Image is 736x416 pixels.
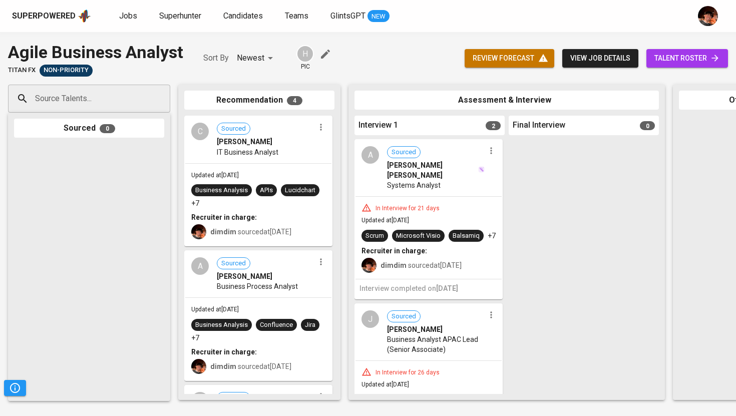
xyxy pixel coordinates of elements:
[478,166,485,173] img: magic_wand.svg
[217,137,272,147] span: [PERSON_NAME]
[285,186,315,195] div: Lucidchart
[436,284,458,292] span: [DATE]
[12,11,76,22] div: Superpowered
[217,147,278,157] span: IT Business Analyst
[388,312,420,321] span: Sourced
[217,259,250,268] span: Sourced
[640,121,655,130] span: 0
[361,258,377,273] img: diemas@glints.com
[159,10,203,23] a: Superhunter
[78,9,91,24] img: app logo
[217,124,250,134] span: Sourced
[488,231,496,241] p: +7
[191,198,199,208] p: +7
[260,186,273,195] div: APIs
[305,320,315,330] div: Jira
[453,231,480,241] div: Balsamiq
[381,261,407,269] b: dimdim
[203,52,229,64] p: Sort By
[40,65,93,77] div: Talent(s) in Pipeline’s Final Stages
[330,11,365,21] span: GlintsGPT
[654,52,720,65] span: talent roster
[210,228,291,236] span: sourced at [DATE]
[237,49,276,68] div: Newest
[260,320,293,330] div: Confluence
[361,247,427,255] b: Recruiter in charge:
[184,91,334,110] div: Recommendation
[191,213,257,221] b: Recruiter in charge:
[191,359,206,374] img: diemas@glints.com
[570,52,630,65] span: view job details
[195,320,248,330] div: Business Analysis
[296,45,314,63] div: H
[361,146,379,164] div: A
[191,333,199,343] p: +7
[4,380,26,396] button: Pipeline Triggers
[396,231,441,241] div: Microsoft Visio
[191,306,239,313] span: Updated at [DATE]
[354,139,503,299] div: ASourced[PERSON_NAME] [PERSON_NAME]Systems AnalystIn Interview for 21 daysUpdated at[DATE]ScrumMi...
[381,261,462,269] span: sourced at [DATE]
[100,124,115,133] span: 0
[223,11,263,21] span: Candidates
[12,9,91,24] a: Superpoweredapp logo
[361,310,379,328] div: J
[387,180,441,190] span: Systems Analyst
[486,121,501,130] span: 2
[287,96,302,105] span: 4
[191,392,209,409] div: L
[217,271,272,281] span: [PERSON_NAME]
[210,362,291,370] span: sourced at [DATE]
[14,119,164,138] div: Sourced
[330,10,390,23] a: GlintsGPT NEW
[191,172,239,179] span: Updated at [DATE]
[387,324,443,334] span: [PERSON_NAME]
[237,52,264,64] p: Newest
[8,40,183,65] div: Agile Business Analyst
[285,10,310,23] a: Teams
[513,120,565,131] span: Final Interview
[191,257,209,275] div: A
[210,228,236,236] b: dimdim
[40,66,93,75] span: Non-Priority
[210,362,236,370] b: dimdim
[184,250,332,381] div: ASourced[PERSON_NAME]Business Process AnalystUpdated at[DATE]Business AnalysisConfluenceJira+7Rec...
[119,11,137,21] span: Jobs
[361,381,409,388] span: Updated at [DATE]
[646,49,728,68] a: talent roster
[698,6,718,26] img: diemas@glints.com
[367,12,390,22] span: NEW
[388,148,420,157] span: Sourced
[562,49,638,68] button: view job details
[217,393,250,403] span: Sourced
[296,45,314,71] div: pic
[387,160,477,180] span: [PERSON_NAME] [PERSON_NAME]
[191,224,206,239] img: diemas@glints.com
[465,49,554,68] button: review forecast
[223,10,265,23] a: Candidates
[354,91,659,110] div: Assessment & Interview
[191,348,257,356] b: Recruiter in charge:
[365,231,384,241] div: Scrum
[184,116,332,246] div: CSourced[PERSON_NAME]IT Business AnalystUpdated at[DATE]Business AnalysisAPIsLucidchart+7Recruite...
[285,11,308,21] span: Teams
[361,217,409,224] span: Updated at [DATE]
[191,123,209,140] div: C
[473,52,546,65] span: review forecast
[119,10,139,23] a: Jobs
[165,98,167,100] button: Open
[159,11,201,21] span: Superhunter
[8,66,36,75] span: Titan FX
[358,120,398,131] span: Interview 1
[359,283,498,294] h6: Interview completed on
[372,368,444,377] div: In Interview for 26 days
[372,204,444,213] div: In Interview for 21 days
[217,281,298,291] span: Business Process Analyst
[387,334,485,354] span: Business Analyst APAC Lead (Senior Associate)
[195,186,248,195] div: Business Analysis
